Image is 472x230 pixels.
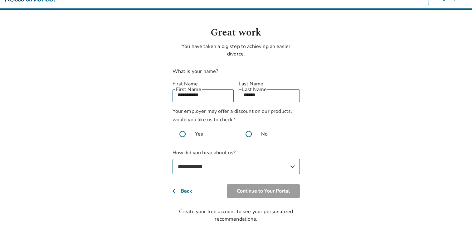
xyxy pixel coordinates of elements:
[173,25,300,40] h1: Great work
[173,43,300,58] p: You have taken a big step to achieving an easier divorce.
[441,200,472,230] iframe: Chat Widget
[195,130,203,138] span: Yes
[173,108,292,123] span: Your employer may offer a discount on our products, would you like us to check?
[173,184,202,198] button: Back
[239,80,300,88] label: Last Name
[173,80,234,88] label: First Name
[173,208,300,223] div: Create your free account to see your personalized recommendations.
[173,159,300,174] select: How did you hear about us?
[173,68,218,75] label: What is your name?
[227,184,300,198] button: Continue to Your Portal
[261,130,268,138] span: No
[173,149,300,174] label: How did you hear about us?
